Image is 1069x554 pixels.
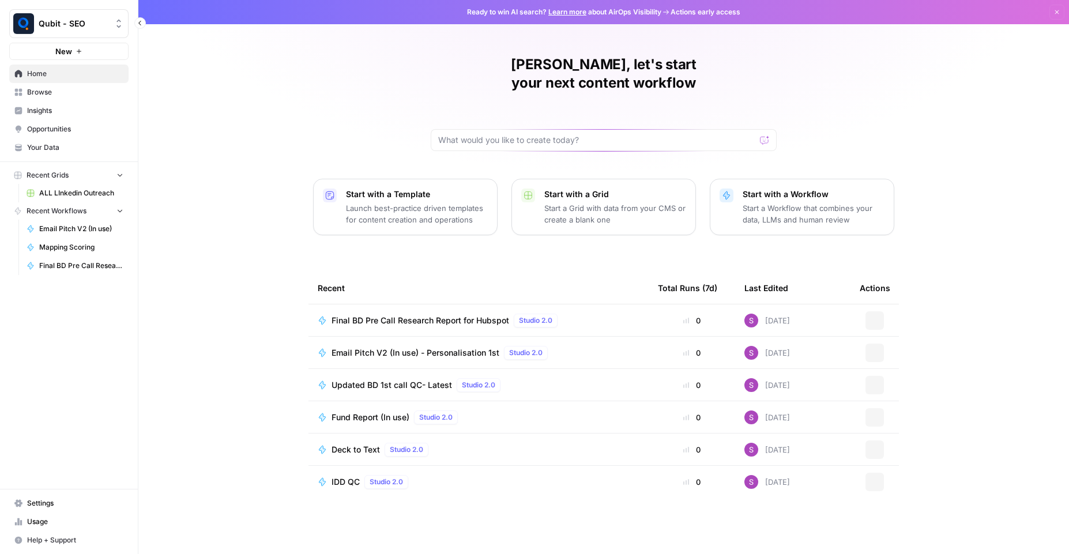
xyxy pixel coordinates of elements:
span: Fund Report (In use) [332,412,409,423]
img: Qubit - SEO Logo [13,13,34,34]
div: 0 [658,444,726,455]
span: Settings [27,498,123,508]
button: New [9,43,129,60]
span: Studio 2.0 [509,348,543,358]
a: Fund Report (In use)Studio 2.0 [318,410,639,424]
div: [DATE] [744,378,790,392]
a: Settings [9,494,129,512]
span: Browse [27,87,123,97]
span: Recent Workflows [27,206,86,216]
p: Start a Workflow that combines your data, LLMs and human review [743,202,884,225]
div: 0 [658,379,726,391]
div: Actions [860,272,890,304]
span: Studio 2.0 [390,444,423,455]
div: Total Runs (7d) [658,272,717,304]
button: Start with a WorkflowStart a Workflow that combines your data, LLMs and human review [710,179,894,235]
div: Recent [318,272,639,304]
p: Start with a Workflow [743,189,884,200]
img: o172sb5nyouclioljstuaq3tb2gj [744,475,758,489]
span: Insights [27,105,123,116]
button: Workspace: Qubit - SEO [9,9,129,38]
div: 0 [658,476,726,488]
a: Deck to TextStudio 2.0 [318,443,639,457]
div: [DATE] [744,443,790,457]
div: [DATE] [744,410,790,424]
span: Studio 2.0 [370,477,403,487]
a: IDD QCStudio 2.0 [318,475,639,489]
a: Opportunities [9,120,129,138]
button: Start with a TemplateLaunch best-practice driven templates for content creation and operations [313,179,498,235]
a: Browse [9,83,129,101]
span: Home [27,69,123,79]
span: Deck to Text [332,444,380,455]
img: o172sb5nyouclioljstuaq3tb2gj [744,314,758,327]
div: [DATE] [744,475,790,489]
a: Updated BD 1st call QC- LatestStudio 2.0 [318,378,639,392]
h1: [PERSON_NAME], let's start your next content workflow [431,55,777,92]
a: Mapping Scoring [21,238,129,257]
input: What would you like to create today? [438,134,755,146]
span: Usage [27,517,123,527]
img: o172sb5nyouclioljstuaq3tb2gj [744,346,758,360]
p: Launch best-practice driven templates for content creation and operations [346,202,488,225]
a: Home [9,65,129,83]
span: New [55,46,72,57]
a: ALL LInkedin Outreach [21,184,129,202]
span: ALL LInkedin Outreach [39,188,123,198]
a: Email Pitch V2 (In use) [21,220,129,238]
span: Studio 2.0 [462,380,495,390]
span: Qubit - SEO [39,18,108,29]
span: Recent Grids [27,170,69,180]
span: Actions early access [671,7,740,17]
span: Ready to win AI search? about AirOps Visibility [467,7,661,17]
span: Your Data [27,142,123,153]
button: Start with a GridStart a Grid with data from your CMS or create a blank one [511,179,696,235]
span: Help + Support [27,535,123,545]
button: Recent Workflows [9,202,129,220]
div: 0 [658,412,726,423]
span: Final BD Pre Call Research Report for Hubspot [332,315,509,326]
button: Help + Support [9,531,129,549]
img: o172sb5nyouclioljstuaq3tb2gj [744,378,758,392]
span: IDD QC [332,476,360,488]
p: Start with a Grid [544,189,686,200]
a: Usage [9,512,129,531]
a: Learn more [548,7,586,16]
span: Updated BD 1st call QC- Latest [332,379,452,391]
button: Recent Grids [9,167,129,184]
a: Email Pitch V2 (In use) - Personalisation 1stStudio 2.0 [318,346,639,360]
a: Your Data [9,138,129,157]
p: Start with a Template [346,189,488,200]
span: Final BD Pre Call Research Report for Hubspot [39,261,123,271]
div: 0 [658,347,726,359]
div: 0 [658,315,726,326]
img: o172sb5nyouclioljstuaq3tb2gj [744,410,758,424]
a: Final BD Pre Call Research Report for Hubspot [21,257,129,275]
span: Studio 2.0 [519,315,552,326]
span: Email Pitch V2 (In use) [39,224,123,234]
div: [DATE] [744,314,790,327]
div: Last Edited [744,272,788,304]
img: o172sb5nyouclioljstuaq3tb2gj [744,443,758,457]
div: [DATE] [744,346,790,360]
span: Studio 2.0 [419,412,453,423]
a: Insights [9,101,129,120]
span: Opportunities [27,124,123,134]
span: Mapping Scoring [39,242,123,252]
span: Email Pitch V2 (In use) - Personalisation 1st [332,347,499,359]
p: Start a Grid with data from your CMS or create a blank one [544,202,686,225]
a: Final BD Pre Call Research Report for HubspotStudio 2.0 [318,314,639,327]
